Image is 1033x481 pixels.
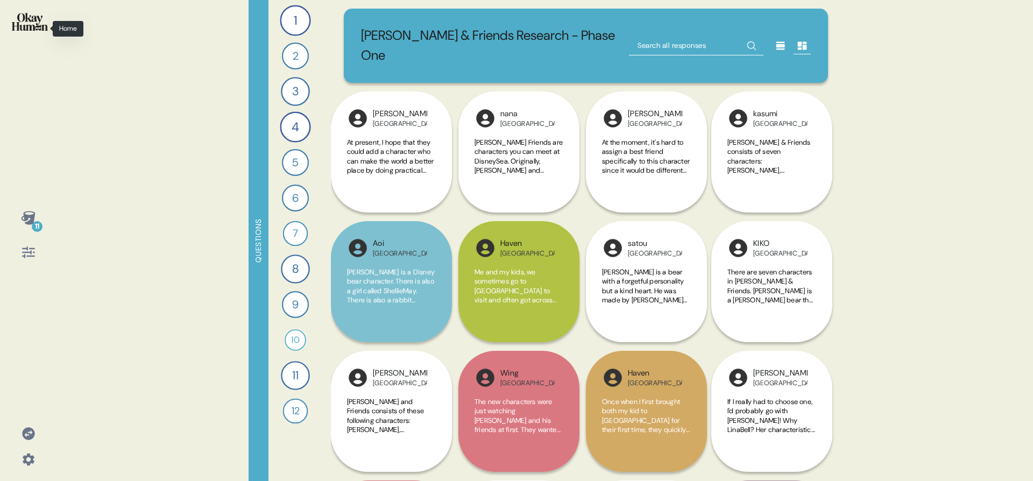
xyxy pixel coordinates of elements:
div: 4 [280,111,310,142]
p: [PERSON_NAME] & Friends Research - Phase One [361,26,621,66]
div: [GEOGRAPHIC_DATA] [753,119,808,128]
div: [PERSON_NAME] [373,108,427,120]
div: [PERSON_NAME] [753,367,808,379]
div: satou [628,238,682,250]
img: l1ibTKarBSWXLOhlfT5LxFP+OttMJpPJZDKZTCbz9PgHEggSPYjZSwEAAAAASUVORK5CYII= [727,237,749,259]
div: [PERSON_NAME] [628,108,682,120]
img: l1ibTKarBSWXLOhlfT5LxFP+OttMJpPJZDKZTCbz9PgHEggSPYjZSwEAAAAASUVORK5CYII= [727,108,749,129]
img: l1ibTKarBSWXLOhlfT5LxFP+OttMJpPJZDKZTCbz9PgHEggSPYjZSwEAAAAASUVORK5CYII= [347,367,369,388]
div: Haven [500,238,555,250]
img: l1ibTKarBSWXLOhlfT5LxFP+OttMJpPJZDKZTCbz9PgHEggSPYjZSwEAAAAASUVORK5CYII= [602,237,624,259]
div: [PERSON_NAME] [373,367,427,379]
div: [GEOGRAPHIC_DATA] [500,119,555,128]
div: [GEOGRAPHIC_DATA] [628,119,682,128]
div: 3 [281,77,310,106]
img: okayhuman.3b1b6348.png [12,13,48,31]
div: [GEOGRAPHIC_DATA] [753,379,808,387]
img: l1ibTKarBSWXLOhlfT5LxFP+OttMJpPJZDKZTCbz9PgHEggSPYjZSwEAAAAASUVORK5CYII= [475,237,496,259]
img: l1ibTKarBSWXLOhlfT5LxFP+OttMJpPJZDKZTCbz9PgHEggSPYjZSwEAAAAASUVORK5CYII= [475,108,496,129]
img: l1ibTKarBSWXLOhlfT5LxFP+OttMJpPJZDKZTCbz9PgHEggSPYjZSwEAAAAASUVORK5CYII= [602,367,624,388]
div: [GEOGRAPHIC_DATA] [500,379,555,387]
img: l1ibTKarBSWXLOhlfT5LxFP+OttMJpPJZDKZTCbz9PgHEggSPYjZSwEAAAAASUVORK5CYII= [475,367,496,388]
img: l1ibTKarBSWXLOhlfT5LxFP+OttMJpPJZDKZTCbz9PgHEggSPYjZSwEAAAAASUVORK5CYII= [727,367,749,388]
img: l1ibTKarBSWXLOhlfT5LxFP+OttMJpPJZDKZTCbz9PgHEggSPYjZSwEAAAAASUVORK5CYII= [602,108,624,129]
div: 11 [32,221,43,232]
img: l1ibTKarBSWXLOhlfT5LxFP+OttMJpPJZDKZTCbz9PgHEggSPYjZSwEAAAAASUVORK5CYII= [347,108,369,129]
span: At present, I hope that they could add a character who can make the world a better place by doing... [347,138,436,468]
div: 7 [283,221,308,246]
div: [GEOGRAPHIC_DATA] [373,249,427,258]
div: [GEOGRAPHIC_DATA] [373,379,427,387]
div: 1 [280,5,310,36]
div: KIKO [753,238,808,250]
div: [GEOGRAPHIC_DATA] [628,379,682,387]
div: [GEOGRAPHIC_DATA] [500,249,555,258]
div: 11 [281,361,310,390]
div: 2 [282,43,309,69]
div: 10 [285,329,306,351]
div: 5 [282,149,309,176]
span: At the moment, it's hard to assign a best friend specifically to this character since it would be... [602,138,691,430]
div: nana [500,108,555,120]
img: l1ibTKarBSWXLOhlfT5LxFP+OttMJpPJZDKZTCbz9PgHEggSPYjZSwEAAAAASUVORK5CYII= [347,237,369,259]
div: kasumi [753,108,808,120]
div: Home [53,21,83,37]
div: 9 [282,291,309,318]
div: 8 [281,254,310,284]
div: [GEOGRAPHIC_DATA] [753,249,808,258]
div: Haven [628,367,682,379]
div: Aoi [373,238,427,250]
input: Search all responses [629,36,763,55]
div: 12 [283,399,308,424]
div: Wing [500,367,555,379]
div: [GEOGRAPHIC_DATA] [628,249,682,258]
div: 6 [282,185,309,211]
div: [GEOGRAPHIC_DATA] [373,119,427,128]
